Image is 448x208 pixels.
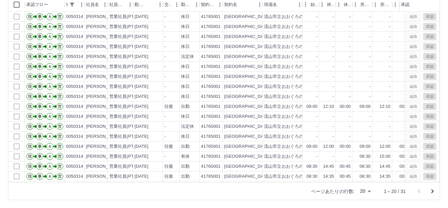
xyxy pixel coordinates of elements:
div: 往復 [164,143,173,150]
div: 休日 [181,74,190,80]
div: [PERSON_NAME] [86,123,122,130]
div: [PERSON_NAME] [86,34,122,40]
text: Ａ [48,64,52,69]
text: 営 [58,34,62,39]
div: - [164,34,166,40]
div: [PERSON_NAME] [86,113,122,120]
text: 営 [58,64,62,69]
div: - [164,64,166,70]
text: 営 [58,144,62,149]
div: 出勤 [181,143,190,150]
div: 0050314 [66,64,83,70]
div: [DATE] [134,123,148,130]
div: - [164,84,166,90]
div: - [349,123,351,130]
div: - [389,14,391,20]
div: - [369,14,371,20]
div: 流山市立おおぐろの森小学校 [264,143,321,150]
div: - [389,84,391,90]
div: 流山市立おおぐろの森小学校 [264,94,321,100]
div: - [333,94,334,100]
div: [PERSON_NAME] [86,94,122,100]
div: 0050314 [66,153,83,160]
div: [GEOGRAPHIC_DATA] [224,54,270,60]
div: [GEOGRAPHIC_DATA] [224,143,270,150]
div: [DATE] [134,74,148,80]
div: [DATE] [134,84,148,90]
div: [DATE] [134,34,148,40]
div: - [164,74,166,80]
div: - [164,123,166,130]
div: - [333,84,334,90]
div: [DATE] [134,143,148,150]
div: 41765001 [201,113,221,120]
div: - [316,123,317,130]
div: [DATE] [134,24,148,30]
div: 12:00 [323,143,334,150]
div: - [333,24,334,30]
div: 41765001 [201,44,221,50]
text: 事 [38,144,42,149]
div: - [349,94,351,100]
div: - [389,113,391,120]
div: 00:00 [400,143,410,150]
div: 往復 [164,104,173,110]
div: 0050314 [66,113,83,120]
text: 現 [28,124,32,129]
div: 41765001 [201,133,221,140]
text: 現 [28,84,32,89]
div: - [369,74,371,80]
text: Ａ [48,74,52,79]
div: - [349,113,351,120]
div: - [164,14,166,20]
div: [GEOGRAPHIC_DATA] [224,123,270,130]
div: - [349,24,351,30]
div: [GEOGRAPHIC_DATA] [224,34,270,40]
div: - [389,34,391,40]
div: [PERSON_NAME] [86,24,122,30]
text: Ａ [48,44,52,49]
div: 0050314 [66,34,83,40]
div: 0050314 [66,74,83,80]
div: - [164,113,166,120]
div: 法定休 [181,123,194,130]
text: 事 [38,24,42,29]
div: 流山市立おおぐろの森小学校 [264,14,321,20]
div: 流山市立おおぐろの森小学校 [264,84,321,90]
text: Ａ [48,14,52,19]
div: - [333,74,334,80]
div: [PERSON_NAME] [86,104,122,110]
div: - [316,34,317,40]
text: Ａ [48,24,52,29]
div: 0050314 [66,24,83,30]
div: 41765001 [201,24,221,30]
text: 事 [38,84,42,89]
text: 事 [38,54,42,59]
div: - [369,44,371,50]
div: 41765001 [201,74,221,80]
div: 営業社員(PT契約) [109,34,144,40]
div: 41765001 [201,14,221,20]
div: 出勤 [181,104,190,110]
text: 営 [58,114,62,119]
div: 流山市立おおぐろの森小学校 [264,74,321,80]
div: 休日 [181,34,190,40]
div: - [349,14,351,20]
div: - [349,34,351,40]
text: Ａ [48,34,52,39]
div: - [164,24,166,30]
div: [PERSON_NAME] [86,14,122,20]
text: 現 [28,54,32,59]
text: 事 [38,114,42,119]
div: - [333,54,334,60]
text: 現 [28,74,32,79]
text: 事 [38,64,42,69]
div: 休日 [181,113,190,120]
div: - [316,44,317,50]
div: - [389,74,391,80]
div: 休日 [181,94,190,100]
div: [GEOGRAPHIC_DATA] [224,94,270,100]
div: 営業社員(PT契約) [109,113,144,120]
text: 現 [28,24,32,29]
text: 現 [28,64,32,69]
